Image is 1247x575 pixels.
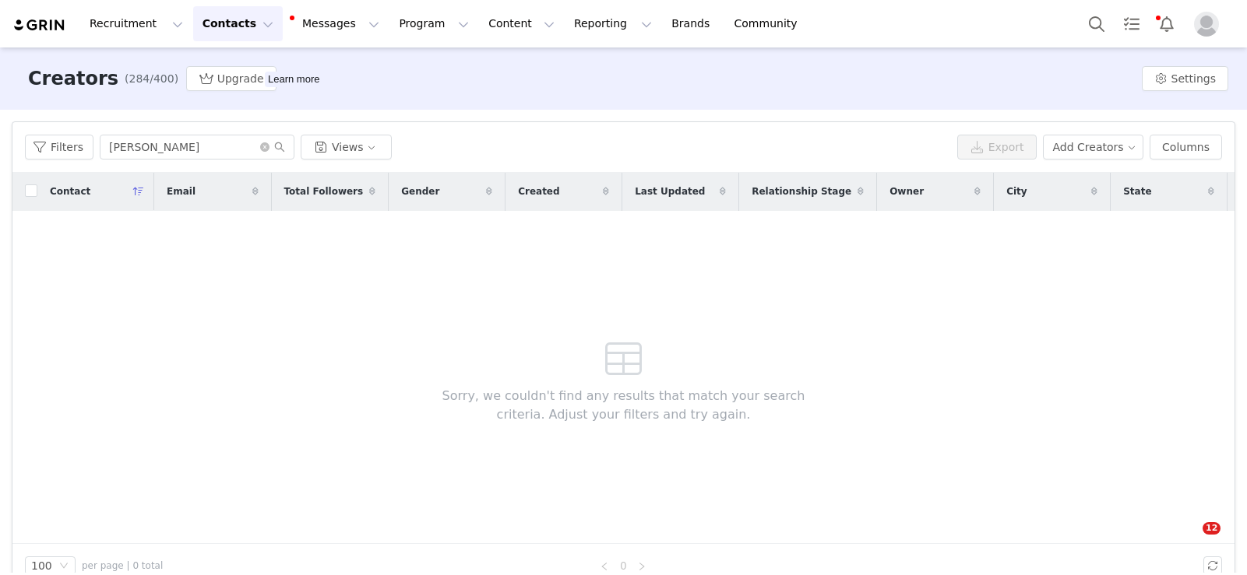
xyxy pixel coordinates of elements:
[1006,184,1027,198] span: City
[167,184,196,198] span: Email
[260,142,269,152] i: icon: close-circle
[25,135,93,160] button: Filters
[1203,522,1221,535] span: 12
[82,559,163,573] span: per page | 0 total
[637,562,646,571] i: icon: right
[389,6,478,41] button: Program
[600,562,609,571] i: icon: left
[615,557,632,574] a: 0
[301,135,392,160] button: Views
[284,184,364,198] span: Total Followers
[31,557,52,574] div: 100
[1142,66,1228,91] button: Settings
[662,6,724,41] a: Brands
[401,184,439,198] span: Gender
[1115,6,1149,41] a: Tasks
[100,135,294,160] input: Search...
[565,6,661,41] button: Reporting
[1150,6,1184,41] button: Notifications
[1043,135,1144,160] button: Add Creators
[284,6,389,41] button: Messages
[1185,12,1235,37] button: Profile
[1194,12,1219,37] img: placeholder-profile.jpg
[186,66,277,91] button: Upgrade
[193,6,283,41] button: Contacts
[479,6,564,41] button: Content
[1123,184,1151,198] span: State
[752,184,851,198] span: Relationship Stage
[125,71,178,87] span: (284/400)
[59,561,69,572] i: icon: down
[1150,135,1222,160] button: Columns
[50,184,90,198] span: Contact
[725,6,814,41] a: Community
[1080,6,1114,41] button: Search
[632,556,651,575] li: Next Page
[614,556,632,575] li: 0
[595,556,614,575] li: Previous Page
[418,387,829,424] span: Sorry, we couldn't find any results that match your search criteria. Adjust your filters and try ...
[274,142,285,153] i: icon: search
[1171,522,1208,559] iframe: Intercom live chat
[635,184,705,198] span: Last Updated
[80,6,192,41] button: Recruitment
[28,65,118,93] h3: Creators
[265,72,322,87] div: Tooltip anchor
[518,184,559,198] span: Created
[12,18,67,33] img: grin logo
[957,135,1037,160] button: Export
[889,184,924,198] span: Owner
